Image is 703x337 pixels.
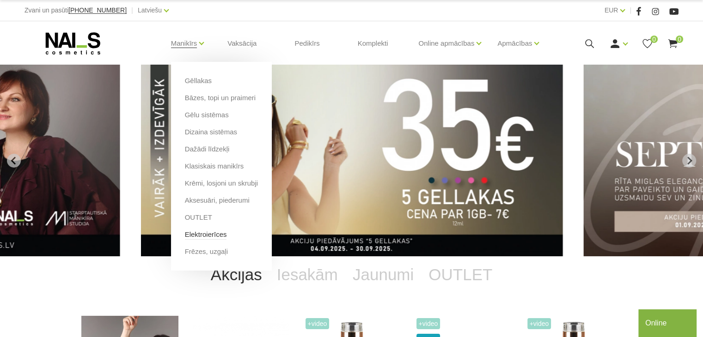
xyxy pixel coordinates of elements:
a: Gēlu sistēmas [185,110,229,120]
a: 0 [642,38,653,49]
a: Akcijas [203,256,269,293]
span: | [630,5,631,16]
a: Jaunumi [345,256,421,293]
button: Previous slide [7,154,21,168]
a: Elektroierīces [185,229,227,240]
a: Online apmācības [418,25,474,62]
a: 0 [667,38,679,49]
a: Dažādi līdzekļi [185,144,230,154]
li: 2 of 13 [141,65,563,256]
a: OUTLET [185,212,212,223]
a: Aksesuāri, piederumi [185,195,250,205]
a: Klasiskais manikīrs [185,161,244,171]
a: EUR [605,5,618,16]
a: Frēzes, uzgaļi [185,247,228,257]
button: Next slide [682,154,696,168]
a: Krēmi, losjoni un skrubji [185,178,258,188]
span: +Video [306,318,330,329]
span: | [131,5,133,16]
a: Manikīrs [171,25,197,62]
iframe: chat widget [638,307,698,337]
a: Apmācības [497,25,532,62]
a: Gēllakas [185,76,212,86]
span: 0 [676,36,683,43]
span: +Video [416,318,440,329]
a: Vaksācija [220,21,264,66]
a: Bāzes, topi un praimeri [185,93,256,103]
a: [PHONE_NUMBER] [68,7,127,14]
a: Komplekti [350,21,396,66]
a: Latviešu [138,5,162,16]
a: Pedikīrs [287,21,327,66]
span: 0 [650,36,658,43]
a: Iesakām [269,256,345,293]
a: Dizaina sistēmas [185,127,237,137]
span: +Video [527,318,551,329]
a: OUTLET [421,256,500,293]
div: Zvani un pasūti [24,5,127,16]
span: [PHONE_NUMBER] [68,6,127,14]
